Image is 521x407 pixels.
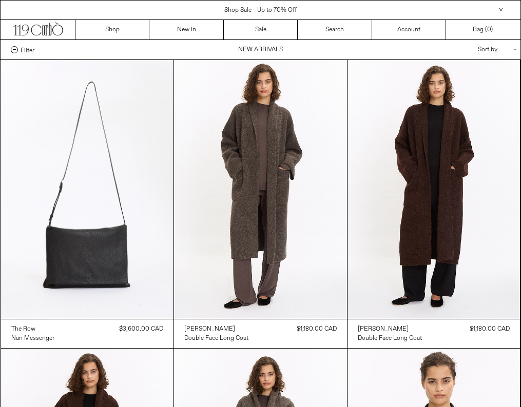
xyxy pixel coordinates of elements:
div: $1,180.00 CAD [297,324,337,334]
a: New In [149,20,223,39]
a: Shop [75,20,149,39]
div: Sort by [418,40,510,59]
span: ) [487,25,493,34]
img: Lauren Manoogian Double Face Long Coat in grey taupe [174,60,347,319]
div: [PERSON_NAME] [184,325,235,334]
a: Bag () [446,20,520,39]
img: The Row Nan Messenger Bag [1,60,174,319]
span: Filter [21,46,34,53]
a: Double Face Long Coat [358,334,422,343]
div: $3,600.00 CAD [119,324,163,334]
a: Nan Messenger [11,334,54,343]
a: [PERSON_NAME] [358,324,422,334]
img: Lauren Manoogian Double Face Long Coat in merlot [348,60,520,319]
div: $1,180.00 CAD [470,324,510,334]
div: [PERSON_NAME] [358,325,409,334]
a: Account [372,20,446,39]
span: 0 [487,26,491,34]
a: [PERSON_NAME] [184,324,248,334]
a: The Row [11,324,54,334]
a: Shop Sale - Up to 70% Off [224,6,297,14]
a: Sale [224,20,298,39]
div: The Row [11,325,35,334]
a: Search [298,20,372,39]
a: Double Face Long Coat [184,334,248,343]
